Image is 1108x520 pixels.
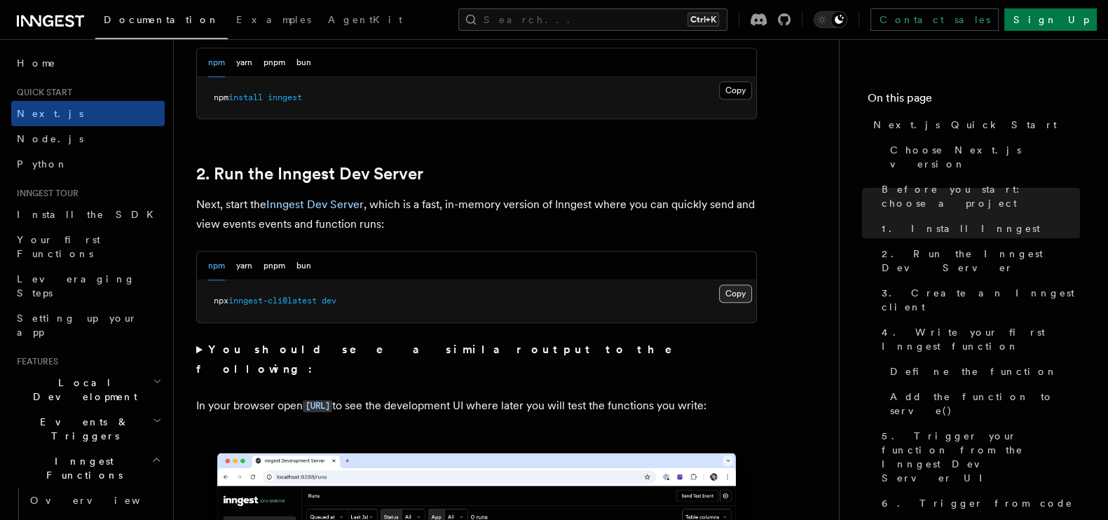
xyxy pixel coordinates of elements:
span: inngest [268,93,302,102]
span: Inngest Functions [11,454,151,482]
span: 6. Trigger from code [882,496,1073,510]
a: Next.js [11,101,165,126]
span: 3. Create an Inngest client [882,286,1080,314]
span: Add the function to serve() [890,390,1080,418]
span: 2. Run the Inngest Dev Server [882,247,1080,275]
span: Next.js Quick Start [873,118,1057,132]
button: pnpm [264,48,285,77]
a: Setting up your app [11,306,165,345]
span: Inngest tour [11,188,78,199]
span: npx [214,296,228,306]
a: Home [11,50,165,76]
button: npm [208,48,225,77]
code: [URL] [303,400,332,412]
p: Next, start the , which is a fast, in-memory version of Inngest where you can quickly send and vi... [196,195,757,234]
span: 4. Write your first Inngest function [882,325,1080,353]
button: Copy [719,285,752,303]
a: Next.js Quick Start [868,112,1080,137]
a: 1. Install Inngest [876,216,1080,241]
a: Python [11,151,165,177]
span: Features [11,356,58,367]
a: AgentKit [320,4,411,38]
button: Events & Triggers [11,409,165,449]
span: Next.js [17,108,83,119]
button: Copy [719,81,752,100]
span: Quick start [11,87,72,98]
span: Choose Next.js version [890,143,1080,171]
a: 5. Trigger your function from the Inngest Dev Server UI [876,423,1080,491]
button: bun [296,252,311,280]
span: Before you start: choose a project [882,182,1080,210]
a: Add the function to serve() [884,384,1080,423]
span: Your first Functions [17,234,100,259]
a: Documentation [95,4,228,39]
button: pnpm [264,252,285,280]
span: AgentKit [328,14,402,25]
span: Home [17,56,56,70]
span: npm [214,93,228,102]
a: 4. Write your first Inngest function [876,320,1080,359]
a: Overview [25,488,165,513]
a: Contact sales [870,8,999,31]
a: Leveraging Steps [11,266,165,306]
a: Choose Next.js version [884,137,1080,177]
kbd: Ctrl+K [688,13,719,27]
span: Local Development [11,376,153,404]
a: [URL] [303,399,332,412]
button: Inngest Functions [11,449,165,488]
a: Sign Up [1004,8,1097,31]
button: Search...Ctrl+K [458,8,727,31]
button: yarn [236,252,252,280]
button: npm [208,252,225,280]
a: Before you start: choose a project [876,177,1080,216]
a: Inngest Dev Server [266,198,364,211]
a: Examples [228,4,320,38]
button: yarn [236,48,252,77]
span: Define the function [890,364,1058,378]
span: Leveraging Steps [17,273,135,299]
span: Overview [30,495,175,506]
button: bun [296,48,311,77]
h4: On this page [868,90,1080,112]
span: Setting up your app [17,313,137,338]
button: Local Development [11,370,165,409]
span: 1. Install Inngest [882,221,1040,235]
strong: You should see a similar output to the following: [196,343,692,376]
span: Examples [236,14,311,25]
span: Events & Triggers [11,415,153,443]
p: In your browser open to see the development UI where later you will test the functions you write: [196,396,757,416]
span: dev [322,296,336,306]
span: install [228,93,263,102]
span: Documentation [104,14,219,25]
a: 3. Create an Inngest client [876,280,1080,320]
a: 2. Run the Inngest Dev Server [196,164,423,184]
a: Your first Functions [11,227,165,266]
span: Python [17,158,68,170]
span: inngest-cli@latest [228,296,317,306]
a: Node.js [11,126,165,151]
span: 5. Trigger your function from the Inngest Dev Server UI [882,429,1080,485]
span: Install the SDK [17,209,162,220]
a: 6. Trigger from code [876,491,1080,516]
a: 2. Run the Inngest Dev Server [876,241,1080,280]
button: Toggle dark mode [814,11,847,28]
a: Install the SDK [11,202,165,227]
summary: You should see a similar output to the following: [196,340,757,379]
span: Node.js [17,133,83,144]
a: Define the function [884,359,1080,384]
